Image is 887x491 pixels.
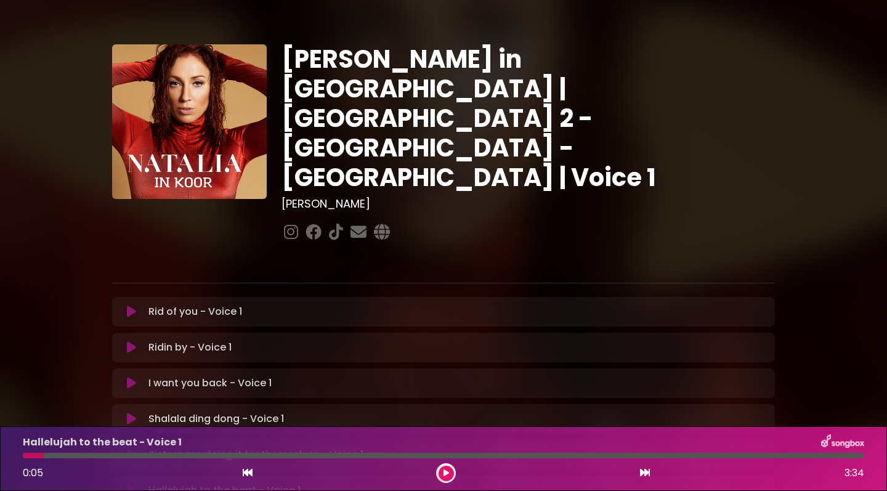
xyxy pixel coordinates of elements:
p: I want you back - Voice 1 [148,376,272,391]
h1: [PERSON_NAME] in [GEOGRAPHIC_DATA] | [GEOGRAPHIC_DATA] 2 - [GEOGRAPHIC_DATA] - [GEOGRAPHIC_DATA] ... [281,44,775,192]
span: 3:34 [844,466,864,481]
span: 0:05 [23,466,43,480]
p: Ridin by - Voice 1 [148,340,232,355]
img: YTVS25JmS9CLUqXqkEhs [112,44,267,199]
img: songbox-logo-white.png [821,434,864,450]
p: Shalala ding dong - Voice 1 [148,412,284,426]
p: Rid of you - Voice 1 [148,304,242,319]
p: Hallelujah to the beat - Voice 1 [23,435,182,450]
h3: [PERSON_NAME] [281,197,775,211]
